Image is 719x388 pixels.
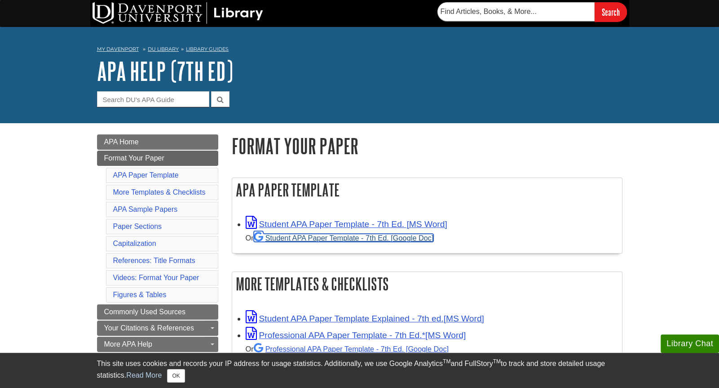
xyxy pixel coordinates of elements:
span: Commonly Used Sources [104,308,185,316]
a: APA Help (7th Ed) [97,57,233,85]
div: This site uses cookies and records your IP address for usage statistics. Additionally, we use Goo... [97,358,622,383]
a: Link opens in new window [246,314,484,323]
img: DU Library [93,2,263,24]
input: Find Articles, Books, & More... [437,2,595,21]
small: Or [246,345,449,353]
a: Capitalization [113,240,156,247]
a: My Davenport [97,45,139,53]
a: APA Home [97,134,218,150]
sup: TM [493,358,501,365]
a: Library Guides [186,46,229,52]
a: Your Citations & References [97,321,218,336]
span: APA Home [104,138,139,146]
div: Guide Page Menu [97,134,218,368]
span: More APA Help [104,340,152,348]
a: DU Library [148,46,179,52]
a: More APA Help [97,337,218,352]
a: Read More [126,371,162,379]
h2: More Templates & Checklists [232,272,622,296]
a: Link opens in new window [246,330,466,340]
a: Format Your Paper [97,151,218,166]
a: APA Paper Template [113,171,179,179]
nav: breadcrumb [97,43,622,58]
a: Link opens in new window [246,219,447,229]
a: Student APA Paper Template - 7th Ed. [Google Doc] [254,234,434,242]
div: *ONLY use if your instructor tells you to [246,342,618,369]
h2: APA Paper Template [232,178,622,202]
a: APA Sample Papers [113,205,178,213]
a: Videos: Format Your Paper [113,274,199,281]
a: More Templates & Checklists [113,188,206,196]
a: Paper Sections [113,223,162,230]
form: Searches DU Library's articles, books, and more [437,2,627,22]
a: Figures & Tables [113,291,167,299]
span: Format Your Paper [104,154,164,162]
a: Commonly Used Sources [97,304,218,320]
button: Library Chat [661,334,719,353]
input: Search DU's APA Guide [97,91,209,107]
h1: Format Your Paper [232,134,622,157]
a: References: Title Formats [113,257,195,264]
a: Professional APA Paper Template - 7th Ed. [254,345,449,353]
input: Search [595,2,627,22]
span: Your Citations & References [104,324,194,332]
small: Or [246,234,434,242]
sup: TM [443,358,450,365]
button: Close [167,369,185,383]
